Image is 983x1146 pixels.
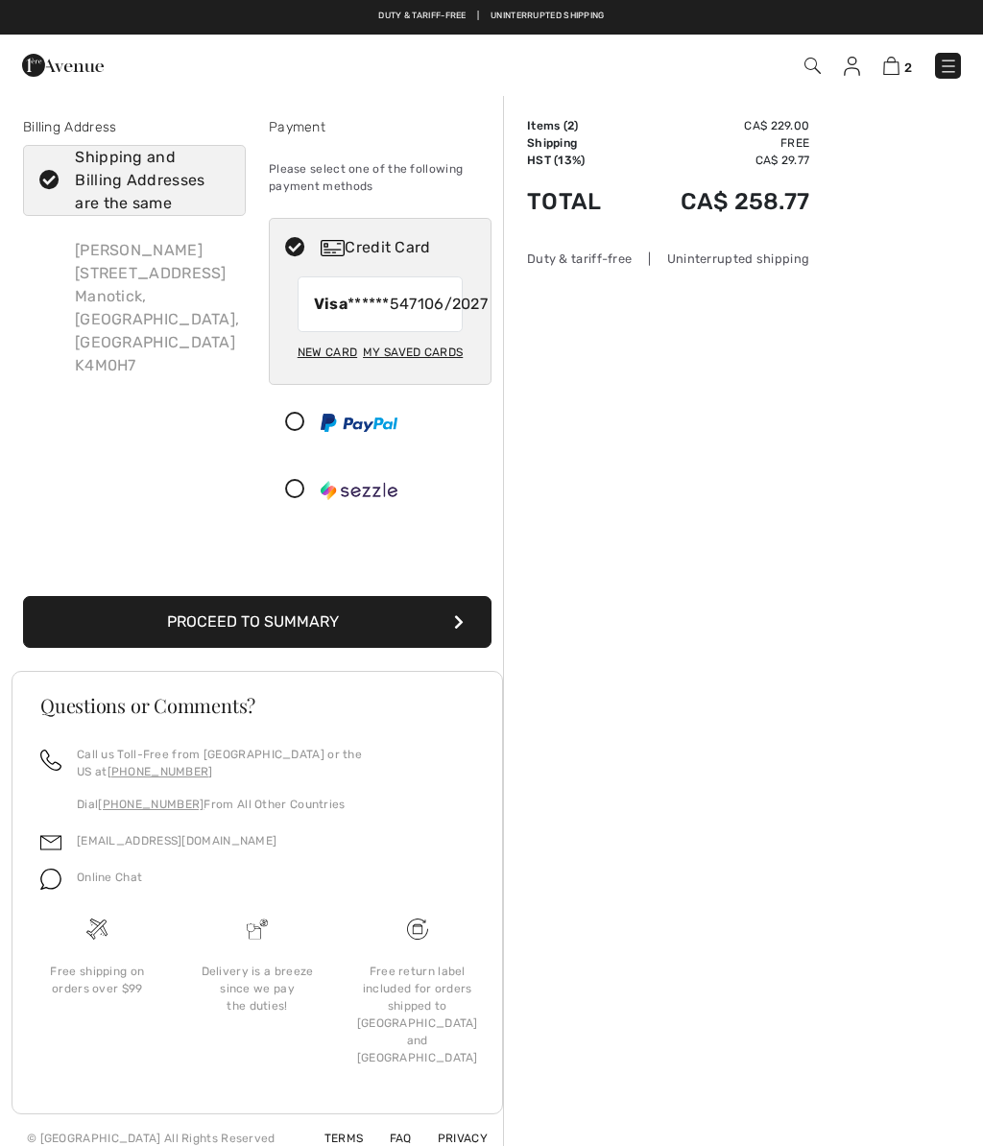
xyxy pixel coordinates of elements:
[22,55,104,73] a: 1ère Avenue
[298,336,357,369] div: New Card
[367,1132,412,1145] a: FAQ
[314,295,348,313] strong: Visa
[301,1132,364,1145] a: Terms
[23,117,246,137] div: Billing Address
[567,119,574,132] span: 2
[269,145,491,210] div: Please select one of the following payment methods
[804,58,821,74] img: Search
[40,750,61,771] img: call
[883,54,912,77] a: 2
[60,224,254,393] div: [PERSON_NAME] [STREET_ADDRESS] Manotick, [GEOGRAPHIC_DATA], [GEOGRAPHIC_DATA] K4M0H7
[77,871,142,884] span: Online Chat
[527,152,631,169] td: HST (13%)
[527,169,631,234] td: Total
[407,919,428,940] img: Free shipping on orders over $99
[527,250,809,268] div: Duty & tariff-free | Uninterrupted shipping
[352,963,482,1066] div: Free return label included for orders shipped to [GEOGRAPHIC_DATA] and [GEOGRAPHIC_DATA]
[631,134,809,152] td: Free
[527,117,631,134] td: Items ( )
[33,963,162,997] div: Free shipping on orders over $99
[631,152,809,169] td: CA$ 29.77
[75,146,217,215] div: Shipping and Billing Addresses are the same
[527,134,631,152] td: Shipping
[40,832,61,853] img: email
[40,696,474,715] h3: Questions or Comments?
[321,240,345,256] img: Credit Card
[321,414,397,432] img: PayPal
[321,481,397,500] img: Sezzle
[77,834,276,848] a: [EMAIL_ADDRESS][DOMAIN_NAME]
[23,596,491,648] button: Proceed to Summary
[415,1132,488,1145] a: Privacy
[22,46,104,84] img: 1ère Avenue
[424,293,488,316] span: 06/2027
[40,869,61,890] img: chat
[883,57,899,75] img: Shopping Bag
[108,765,213,778] a: [PHONE_NUMBER]
[904,60,912,75] span: 2
[77,796,474,813] p: Dial From All Other Countries
[193,963,323,1015] div: Delivery is a breeze since we pay the duties!
[939,57,958,76] img: Menu
[269,117,491,137] div: Payment
[844,57,860,76] img: My Info
[321,236,478,259] div: Credit Card
[631,169,809,234] td: CA$ 258.77
[98,798,204,811] a: [PHONE_NUMBER]
[86,919,108,940] img: Free shipping on orders over $99
[363,336,463,369] div: My Saved Cards
[247,919,268,940] img: Delivery is a breeze since we pay the duties!
[631,117,809,134] td: CA$ 229.00
[77,746,474,780] p: Call us Toll-Free from [GEOGRAPHIC_DATA] or the US at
